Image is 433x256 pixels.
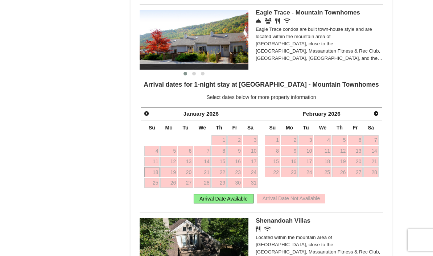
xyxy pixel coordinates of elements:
a: 23 [281,167,298,177]
a: 2 [227,135,242,145]
a: 9 [227,146,242,156]
span: Sunday [269,125,276,131]
a: 20 [178,167,193,177]
a: 7 [194,146,211,156]
span: Saturday [247,125,253,131]
a: 22 [265,167,280,177]
a: 19 [160,167,177,177]
a: 6 [178,146,193,156]
a: 10 [243,146,258,156]
span: Thursday [216,125,222,131]
span: Monday [286,125,293,131]
span: February [303,111,327,117]
a: 14 [363,146,378,156]
span: January [183,111,205,117]
a: 25 [144,178,160,188]
a: 17 [298,157,313,167]
span: 2026 [328,111,341,117]
a: 16 [227,157,242,167]
i: Restaurant [256,226,260,232]
a: 1 [211,135,226,145]
span: Shenandoah Villas [256,217,310,224]
a: 5 [160,146,177,156]
a: 17 [243,157,258,167]
span: Sunday [149,125,155,131]
a: 18 [144,167,160,177]
a: 15 [211,157,226,167]
a: 27 [178,178,193,188]
i: Wireless Internet (free) [264,226,271,232]
a: 15 [265,157,280,167]
a: 13 [348,146,363,156]
span: Select dates below for more property information [207,94,316,100]
a: 11 [314,146,331,156]
a: 4 [144,146,160,156]
a: 20 [348,157,363,167]
span: Tuesday [182,125,188,131]
span: Tuesday [303,125,309,131]
div: Arrival Date Not Available [257,194,325,203]
a: 10 [298,146,313,156]
a: 28 [363,167,378,177]
a: 23 [227,167,242,177]
div: Eagle Trace condos are built town-house style and are located within the mountain area of [GEOGRA... [256,26,383,62]
a: 14 [194,157,211,167]
span: 2026 [206,111,219,117]
a: 6 [348,135,363,145]
span: Thursday [337,125,343,131]
a: 5 [332,135,347,145]
i: Conference Facilities [265,18,272,24]
a: 25 [314,167,331,177]
a: Next [371,108,381,119]
a: Prev [141,108,152,119]
a: 26 [160,178,177,188]
a: 3 [298,135,313,145]
a: 24 [298,167,313,177]
span: Prev [144,111,149,116]
h4: Arrival dates for 1-night stay at [GEOGRAPHIC_DATA] - Mountain Townhomes [140,81,383,88]
a: 11 [144,157,160,167]
a: 31 [243,178,258,188]
a: 3 [243,135,258,145]
a: 30 [227,178,242,188]
a: 12 [332,146,347,156]
span: Friday [232,125,237,131]
div: Arrival Date Available [194,194,253,203]
a: 27 [348,167,363,177]
a: 8 [265,146,280,156]
i: Restaurant [275,18,280,24]
i: Concierge Desk [256,18,261,24]
span: Wednesday [198,125,206,131]
a: 7 [363,135,378,145]
a: 9 [281,146,298,156]
i: Wireless Internet (free) [284,18,290,24]
a: 4 [314,135,331,145]
span: Monday [165,125,173,131]
a: 12 [160,157,177,167]
a: 24 [243,167,258,177]
a: 21 [194,167,211,177]
a: 13 [178,157,193,167]
span: Saturday [368,125,374,131]
a: 2 [281,135,298,145]
span: Friday [353,125,358,131]
span: Wednesday [319,125,327,131]
a: 16 [281,157,298,167]
a: 29 [211,178,226,188]
a: 22 [211,167,226,177]
a: 18 [314,157,331,167]
span: Next [373,111,379,116]
a: 28 [194,178,211,188]
a: 26 [332,167,347,177]
a: 19 [332,157,347,167]
a: 1 [265,135,280,145]
a: 21 [363,157,378,167]
span: Eagle Trace - Mountain Townhomes [256,9,360,16]
a: 8 [211,146,226,156]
